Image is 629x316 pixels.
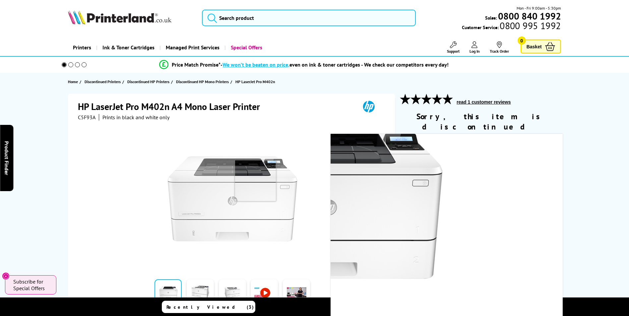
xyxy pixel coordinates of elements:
[159,39,224,56] a: Managed Print Services
[102,39,155,56] span: Ink & Toner Cartridges
[418,144,501,150] a: Replaced by HP LaserJet Pro 4002dn
[455,99,513,105] button: read 1 customer reviews
[167,134,297,264] img: HP LaserJet Pro M402n
[176,78,229,85] span: Discontinued HP Mono Printers
[68,10,171,25] img: Printerland Logo
[517,5,561,11] span: Mon - Fri 9:00am - 5:30pm
[13,278,50,291] span: Subscribe for Special Offers
[222,61,289,68] span: We won’t be beaten on price,
[400,111,561,132] div: Sorry, this item is discontinued
[96,39,159,56] a: Ink & Toner Cartridges
[470,41,480,54] a: Log In
[479,170,519,176] span: View Cartridges
[353,301,446,313] a: Compare Products
[470,49,480,54] span: Log In
[102,114,169,121] i: Prints in black and white only
[364,304,444,310] span: Compare Products
[235,78,277,85] a: HP LaserJet Pro M402n
[68,78,78,85] span: Home
[353,100,384,113] img: HP
[68,78,80,85] a: Home
[68,10,194,26] a: Printerland Logo
[2,272,10,280] button: Close
[53,59,556,71] li: modal_Promise
[224,39,267,56] a: Special Offers
[462,23,561,30] span: Customer Service:
[405,168,556,179] button: View Cartridges
[499,23,561,29] span: 0800 995 1992
[502,144,543,150] a: view replacement
[202,10,416,26] input: Search product
[172,61,220,68] span: Price Match Promise*
[85,78,121,85] span: Discontinued Printers
[235,78,275,85] span: HP LaserJet Pro M402n
[162,301,255,313] a: Recently Viewed (3)
[78,114,95,121] span: C5F93A
[166,304,254,310] span: Recently Viewed (3)
[85,78,122,85] a: Discontinued Printers
[78,100,267,113] h1: HP LaserJet Pro M402n A4 Mono Laser Printer
[3,141,10,175] span: Product Finder
[127,78,169,85] span: Discontinued HP Printers
[527,42,542,51] span: Basket
[167,134,297,264] a: HP LaserJet Pro M402n HP LaserJet Pro M402n
[498,10,561,22] b: 0800 840 1992
[490,41,509,54] a: Track Order
[176,78,230,85] a: Discontinued HP Mono Printers
[497,13,561,19] a: 0800 840 1992
[447,49,460,54] span: Support
[68,39,96,56] a: Printers
[442,168,475,178] img: Cartridges
[127,78,171,85] a: Discontinued HP Printers
[220,61,449,68] div: - even on ink & toner cartridges - We check our competitors every day!
[447,41,460,54] a: Support
[485,15,497,21] span: Sales:
[521,39,561,54] a: Basket 0
[518,36,526,45] span: 0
